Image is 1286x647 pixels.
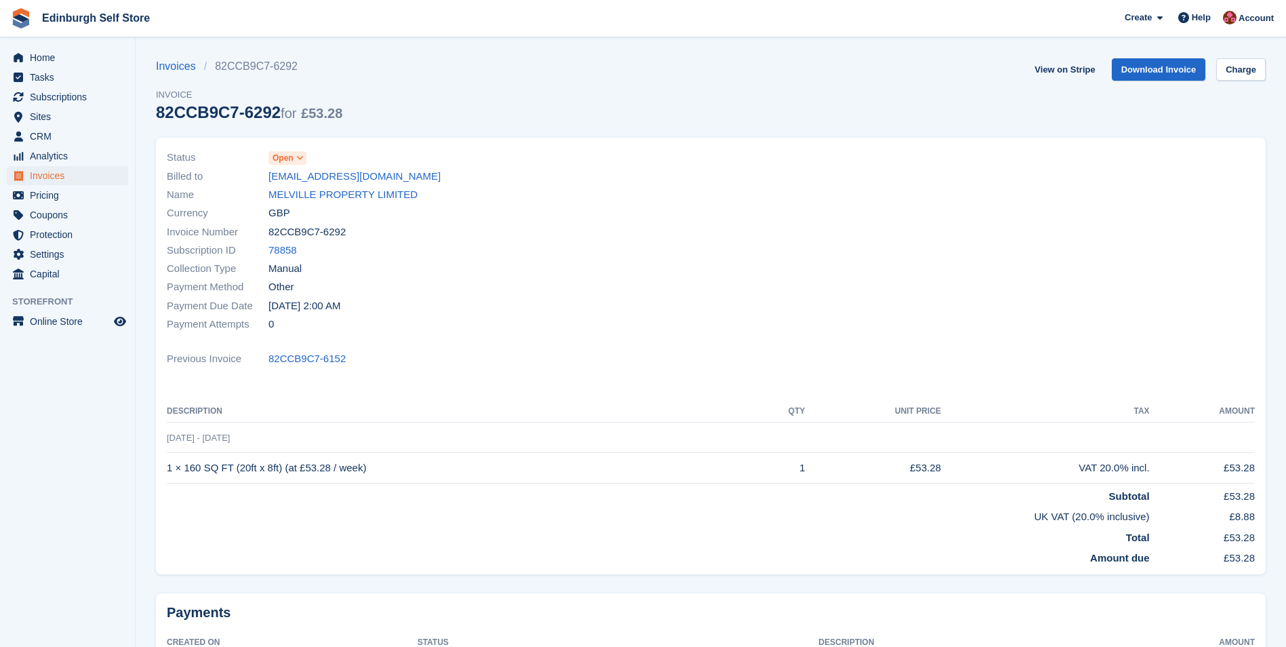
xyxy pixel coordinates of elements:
[1029,58,1100,81] a: View on Stripe
[268,187,418,203] a: MELVILLE PROPERTY LIMITED
[1216,58,1266,81] a: Charge
[7,87,128,106] a: menu
[11,8,31,28] img: stora-icon-8386f47178a22dfd0bd8f6a31ec36ba5ce8667c1dd55bd0f319d3a0aa187defe.svg
[30,107,111,126] span: Sites
[167,504,1150,525] td: UK VAT (20.0% inclusive)
[281,106,296,121] span: for
[268,317,274,332] span: 0
[30,245,111,264] span: Settings
[167,205,268,221] span: Currency
[941,460,1149,476] div: VAT 20.0% incl.
[7,107,128,126] a: menu
[1112,58,1206,81] a: Download Invoice
[268,351,346,367] a: 82CCB9C7-6152
[1150,483,1255,504] td: £53.28
[156,88,342,102] span: Invoice
[1223,11,1237,24] img: Lucy Michalec
[167,224,268,240] span: Invoice Number
[1150,504,1255,525] td: £8.88
[167,169,268,184] span: Billed to
[30,166,111,185] span: Invoices
[1150,525,1255,546] td: £53.28
[268,261,302,277] span: Manual
[30,87,111,106] span: Subscriptions
[941,401,1149,423] th: Tax
[805,401,941,423] th: Unit Price
[7,48,128,67] a: menu
[156,103,342,121] div: 82CCB9C7-6292
[167,150,268,165] span: Status
[1150,545,1255,566] td: £53.28
[167,261,268,277] span: Collection Type
[30,146,111,165] span: Analytics
[7,127,128,146] a: menu
[156,58,204,75] a: Invoices
[1126,532,1150,543] strong: Total
[167,401,756,423] th: Description
[30,68,111,87] span: Tasks
[268,169,441,184] a: [EMAIL_ADDRESS][DOMAIN_NAME]
[756,453,805,484] td: 1
[273,152,294,164] span: Open
[12,295,135,309] span: Storefront
[30,205,111,224] span: Coupons
[156,58,342,75] nav: breadcrumbs
[167,187,268,203] span: Name
[268,243,297,258] a: 78858
[1192,11,1211,24] span: Help
[7,225,128,244] a: menu
[1125,11,1152,24] span: Create
[167,604,1255,621] h2: Payments
[30,127,111,146] span: CRM
[7,264,128,283] a: menu
[7,186,128,205] a: menu
[7,146,128,165] a: menu
[268,150,306,165] a: Open
[30,225,111,244] span: Protection
[167,298,268,314] span: Payment Due Date
[37,7,155,29] a: Edinburgh Self Store
[7,68,128,87] a: menu
[167,433,230,443] span: [DATE] - [DATE]
[7,166,128,185] a: menu
[167,243,268,258] span: Subscription ID
[1239,12,1274,25] span: Account
[7,312,128,331] a: menu
[268,298,340,314] time: 2025-09-19 01:00:00 UTC
[301,106,342,121] span: £53.28
[805,453,941,484] td: £53.28
[30,48,111,67] span: Home
[1150,401,1255,423] th: Amount
[268,279,294,295] span: Other
[756,401,805,423] th: QTY
[167,351,268,367] span: Previous Invoice
[1109,490,1150,502] strong: Subtotal
[30,312,111,331] span: Online Store
[167,317,268,332] span: Payment Attempts
[167,453,756,484] td: 1 × 160 SQ FT (20ft x 8ft) (at £53.28 / week)
[1150,453,1255,484] td: £53.28
[7,245,128,264] a: menu
[30,264,111,283] span: Capital
[167,279,268,295] span: Payment Method
[268,205,290,221] span: GBP
[112,313,128,330] a: Preview store
[268,224,346,240] span: 82CCB9C7-6292
[7,205,128,224] a: menu
[1090,552,1150,564] strong: Amount due
[30,186,111,205] span: Pricing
